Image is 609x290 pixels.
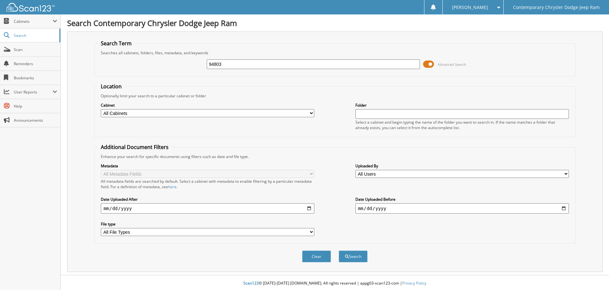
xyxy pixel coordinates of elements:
[14,33,56,38] span: Search
[513,5,600,9] span: Contemporary Chrysler Dodge Jeep Ram
[98,50,572,56] div: Searches all cabinets, folders, files, metadata, and keywords
[101,203,314,214] input: start
[577,259,609,290] iframe: Chat Widget
[438,62,466,67] span: Advanced Search
[98,154,572,159] div: Enhance your search for specific documents using filters such as date and file type.
[98,93,572,99] div: Optionally limit your search to a particular cabinet or folder
[339,250,368,262] button: Search
[355,102,569,108] label: Folder
[402,280,426,286] a: Privacy Policy
[14,75,57,81] span: Bookmarks
[14,61,57,66] span: Reminders
[67,18,603,28] h1: Search Contemporary Chrysler Dodge Jeep Ram
[101,163,314,169] label: Metadata
[101,179,314,189] div: All metadata fields are searched by default. Select a cabinet with metadata to enable filtering b...
[98,83,125,90] legend: Location
[302,250,331,262] button: Clear
[355,197,569,202] label: Date Uploaded Before
[452,5,488,9] span: [PERSON_NAME]
[14,19,53,24] span: Cabinets
[168,184,177,189] a: here
[355,119,569,130] div: Select a cabinet and begin typing the name of the folder you want to search in. If the name match...
[355,163,569,169] label: Uploaded By
[101,102,314,108] label: Cabinet
[101,197,314,202] label: Date Uploaded After
[101,221,314,227] label: File type
[14,47,57,52] span: Scan
[6,3,55,12] img: scan123-logo-white.svg
[243,280,259,286] span: Scan123
[14,89,53,95] span: User Reports
[98,40,135,47] legend: Search Term
[14,118,57,123] span: Announcements
[355,203,569,214] input: end
[14,103,57,109] span: Help
[98,144,172,151] legend: Additional Document Filters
